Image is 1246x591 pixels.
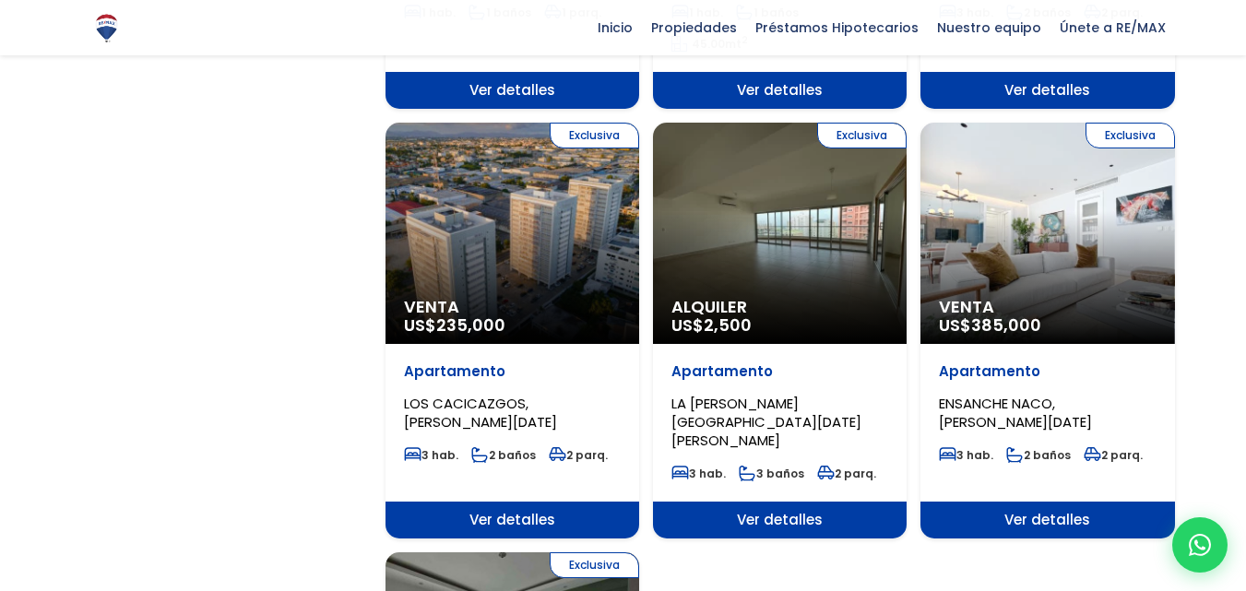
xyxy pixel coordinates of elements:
[436,313,505,337] span: 235,000
[653,123,907,538] a: Exclusiva Alquiler US$2,500 Apartamento LA [PERSON_NAME][GEOGRAPHIC_DATA][DATE][PERSON_NAME] 3 ha...
[588,14,642,41] span: Inicio
[920,72,1174,109] span: Ver detalles
[404,394,557,431] span: LOS CACICAZGOS, [PERSON_NAME][DATE]
[653,502,907,538] span: Ver detalles
[939,394,1092,431] span: ENSANCHE NACO, [PERSON_NAME][DATE]
[1050,14,1175,41] span: Únete a RE/MAX
[653,72,907,109] span: Ver detalles
[549,447,608,463] span: 2 parq.
[386,123,639,538] a: Exclusiva Venta US$235,000 Apartamento LOS CACICAZGOS, [PERSON_NAME][DATE] 3 hab. 2 baños 2 parq....
[817,123,907,148] span: Exclusiva
[971,313,1041,337] span: 385,000
[671,466,726,481] span: 3 hab.
[404,362,621,381] p: Apartamento
[704,313,752,337] span: 2,500
[1084,447,1143,463] span: 2 parq.
[386,72,639,109] span: Ver detalles
[928,14,1050,41] span: Nuestro equipo
[939,362,1156,381] p: Apartamento
[671,313,752,337] span: US$
[920,123,1174,538] a: Exclusiva Venta US$385,000 Apartamento ENSANCHE NACO, [PERSON_NAME][DATE] 3 hab. 2 baños 2 parq. ...
[671,298,888,316] span: Alquiler
[404,298,621,316] span: Venta
[404,313,505,337] span: US$
[920,502,1174,538] span: Ver detalles
[550,123,639,148] span: Exclusiva
[90,12,123,44] img: Logo de REMAX
[642,14,746,41] span: Propiedades
[1086,123,1175,148] span: Exclusiva
[739,466,804,481] span: 3 baños
[550,552,639,578] span: Exclusiva
[404,447,458,463] span: 3 hab.
[671,394,861,450] span: LA [PERSON_NAME][GEOGRAPHIC_DATA][DATE][PERSON_NAME]
[671,362,888,381] p: Apartamento
[939,313,1041,337] span: US$
[386,502,639,538] span: Ver detalles
[939,447,993,463] span: 3 hab.
[471,447,536,463] span: 2 baños
[817,466,876,481] span: 2 parq.
[1006,447,1071,463] span: 2 baños
[746,14,928,41] span: Préstamos Hipotecarios
[939,298,1156,316] span: Venta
